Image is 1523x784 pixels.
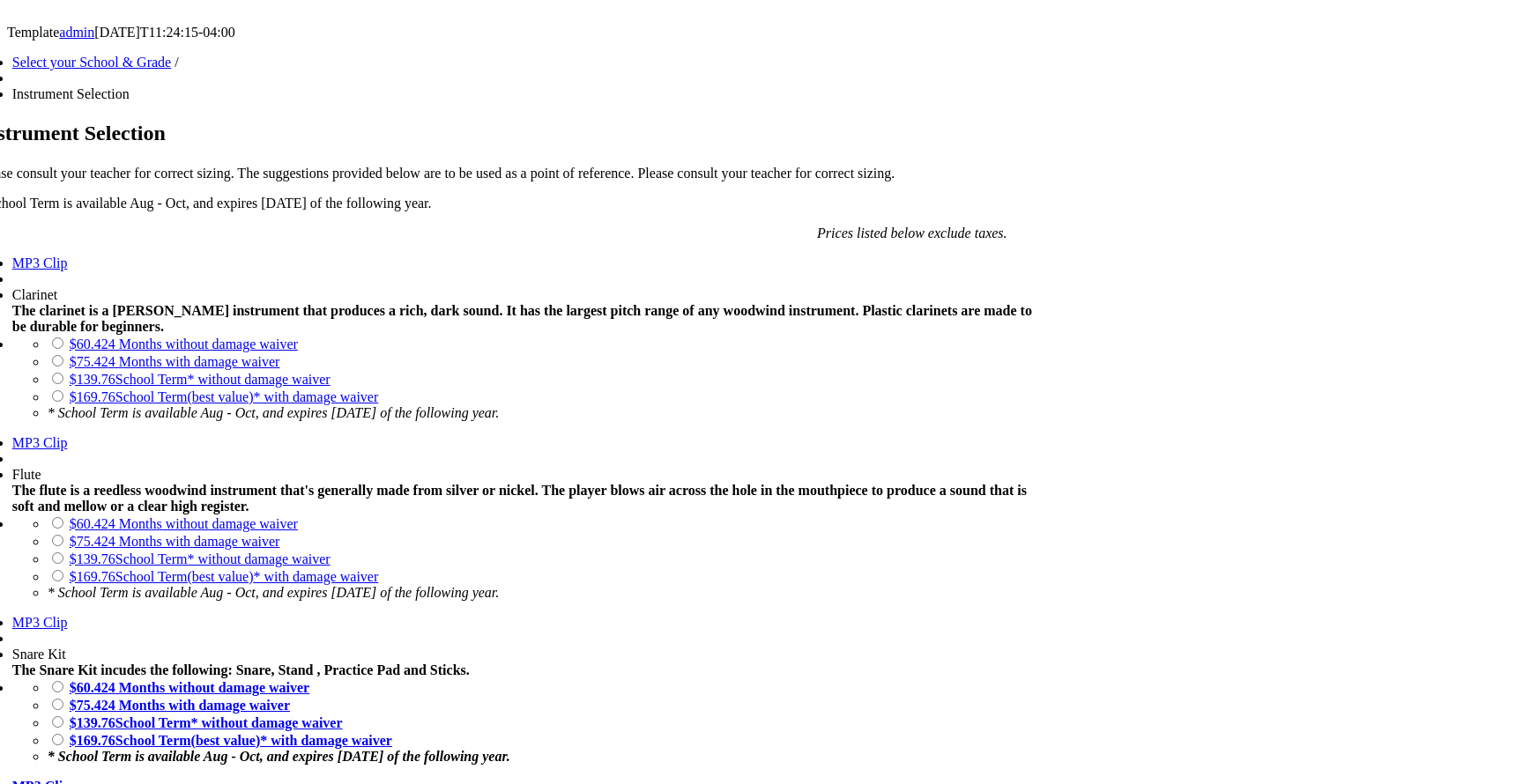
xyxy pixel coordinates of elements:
[7,25,59,40] span: Template
[70,389,379,404] a: $169.76School Term(best value)* with damage waiver
[70,389,115,404] span: $169.76
[70,534,108,549] span: $75.42
[70,715,343,730] a: $139.76School Term* without damage waiver
[59,25,94,40] a: admin
[12,662,470,677] strong: The Snare Kit incudes the following: Snare, Stand , Practice Pad and Sticks.
[70,680,309,695] a: $60.424 Months without damage waiver
[70,354,108,369] span: $75.42
[12,435,68,450] a: MP3 Clip
[70,516,108,531] span: $60.42
[12,647,1050,662] div: Snare Kit
[70,534,280,549] a: $75.424 Months with damage waiver
[12,55,171,70] a: Select your School & Grade
[70,569,379,584] a: $169.76School Term(best value)* with damage waiver
[12,255,68,270] a: MP3 Clip
[12,615,68,630] a: MP3 Clip
[70,516,298,531] a: $60.424 Months without damage waiver
[70,698,108,713] span: $75.42
[817,226,1007,240] em: Prices listed below exclude taxes.
[12,467,1050,483] div: Flute
[70,551,115,566] span: $139.76
[12,86,1050,102] li: Instrument Selection
[175,55,178,70] span: /
[70,372,115,387] span: $139.76
[70,715,115,730] span: $139.76
[48,749,510,764] em: * School Term is available Aug - Oct, and expires [DATE] of the following year.
[70,337,298,351] a: $60.424 Months without damage waiver
[94,25,234,40] span: [DATE]T11:24:15-04:00
[48,405,500,420] em: * School Term is available Aug - Oct, and expires [DATE] of the following year.
[70,733,392,748] a: $169.76School Term(best value)* with damage waiver
[70,698,290,713] a: $75.424 Months with damage waiver
[70,551,331,566] a: $139.76School Term* without damage waiver
[48,585,500,600] em: * School Term is available Aug - Oct, and expires [DATE] of the following year.
[70,337,108,351] span: $60.42
[12,483,1027,514] strong: The flute is a reedless woodwind instrument that's generally made from silver or nickel. The play...
[12,303,1032,334] strong: The clarinet is a [PERSON_NAME] instrument that produces a rich, dark sound. It has the largest p...
[70,733,115,748] span: $169.76
[70,680,108,695] span: $60.42
[12,287,1050,303] div: Clarinet
[70,354,280,369] a: $75.424 Months with damage waiver
[70,372,331,387] a: $139.76School Term* without damage waiver
[70,569,115,584] span: $169.76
